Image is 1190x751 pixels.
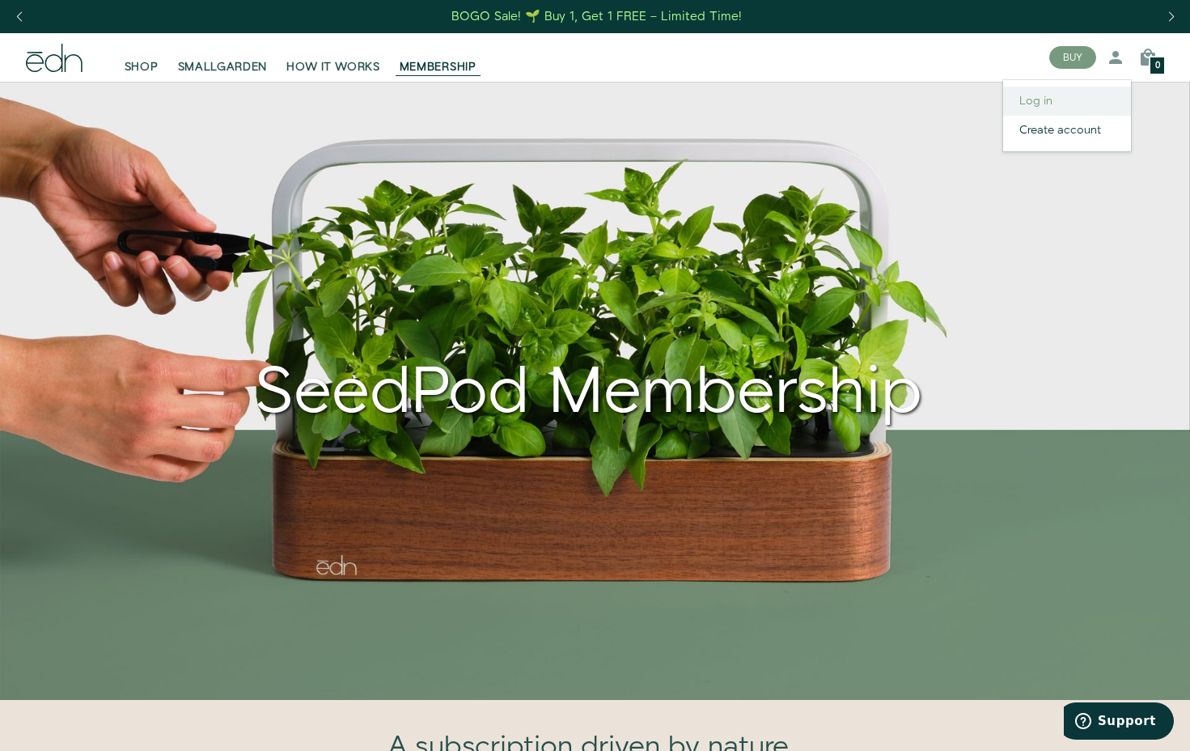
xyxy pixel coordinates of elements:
iframe: Opens a widget where you can find more information [1064,702,1174,743]
span: SMALLGARDEN [178,59,268,75]
a: SMALLGARDEN [168,40,277,75]
div: SeedPod Membership [26,316,1151,432]
button: BUY [1049,46,1096,69]
span: 0 [1155,62,1160,70]
a: Log in [1003,87,1131,116]
span: MEMBERSHIP [400,59,476,75]
span: SHOP [125,59,159,75]
a: SHOP [115,40,168,75]
a: HOW IT WORKS [277,40,389,75]
a: Create account [1003,116,1131,145]
a: BOGO Sale! 🌱 Buy 1, Get 1 FREE – Limited Time! [450,4,743,29]
span: HOW IT WORKS [286,59,379,75]
div: BOGO Sale! 🌱 Buy 1, Get 1 FREE – Limited Time! [451,8,742,25]
a: MEMBERSHIP [390,40,486,75]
